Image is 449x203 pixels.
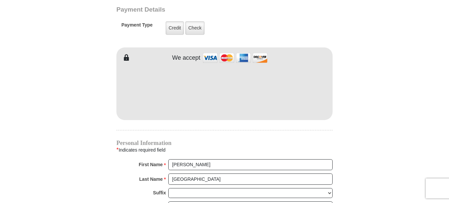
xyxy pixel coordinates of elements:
[139,174,163,184] strong: Last Name
[116,6,286,14] h3: Payment Details
[166,21,184,35] label: Credit
[202,51,268,65] img: credit cards accepted
[116,146,333,154] div: Indicates required field
[153,188,166,197] strong: Suffix
[116,140,333,146] h4: Personal Information
[185,21,205,35] label: Check
[121,22,153,31] h5: Payment Type
[172,54,201,62] h4: We accept
[139,160,163,169] strong: First Name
